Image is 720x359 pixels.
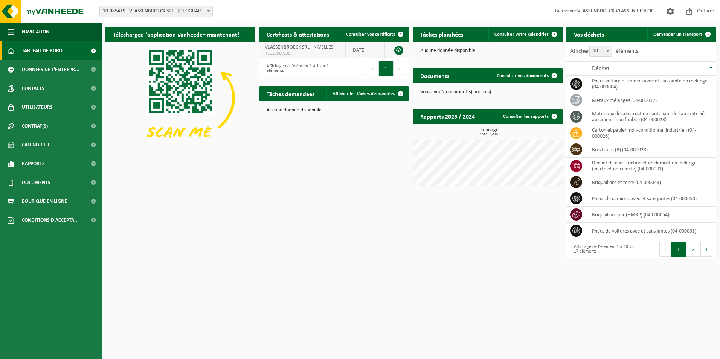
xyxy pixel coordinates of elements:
[22,154,45,173] span: Rapports
[22,211,79,230] span: Conditions d'accepta...
[647,27,715,42] a: Demander un transport
[259,86,322,101] h2: Tâches demandées
[346,32,395,37] span: Consulter vos certificats
[586,158,716,174] td: déchet de construction et de démolition mélangé (inerte et non inerte) (04-000031)
[379,61,394,76] button: 1
[413,27,471,41] h2: Tâches planifiées
[420,48,555,53] p: Aucune donnée disponible.
[22,135,49,154] span: Calendrier
[586,207,716,223] td: briquaillons pur (HMRP) (04-000054)
[105,42,255,154] img: Download de VHEPlus App
[22,173,50,192] span: Documents
[566,27,612,41] h2: Vos déchets
[586,190,716,207] td: pneus de camions avec et sans jantes (04-000050)
[22,60,79,79] span: Données de l'entrepr...
[497,73,549,78] span: Consulter vos documents
[586,125,716,141] td: carton et papier, non-conditionné (industriel) (04-000026)
[653,32,702,37] span: Demander un transport
[416,128,563,137] h3: Tonnage
[488,27,562,42] a: Consulter votre calendrier
[267,108,401,113] p: Aucune donnée disponible.
[420,90,555,95] p: Vous avez 2 document(s) non lu(s).
[413,68,457,83] h2: Documents
[701,242,712,257] button: Next
[22,117,48,135] span: Contrat(s)
[416,133,563,137] span: 2025: 1,640 t
[494,32,549,37] span: Consulter votre calendrier
[100,6,212,17] span: 10-985419 - VLASSENBROECK SRL - NIVELLES
[333,91,395,96] span: Afficher les tâches demandées
[259,27,337,41] h2: Certificats & attestations
[592,65,609,71] span: Déchet
[263,60,330,77] div: Affichage de l'élément 1 à 1 sur 1 éléments
[340,27,408,42] a: Consulter vos certificats
[586,141,716,158] td: bois traité (B) (04-000028)
[346,42,385,58] td: [DATE]
[586,174,716,190] td: briquaillons et terre (04-000043)
[586,76,716,92] td: pneus voiture et camion avec et sans jante en mélange (04-000004)
[394,61,405,76] button: Next
[22,23,49,41] span: Navigation
[686,242,701,257] button: 2
[590,46,612,56] span: 10
[570,241,638,257] div: Affichage de l'élément 1 à 10 sur 17 éléments
[105,27,247,41] h2: Téléchargez l'application Vanheede+ maintenant!
[22,98,53,117] span: Utilisateurs
[22,192,67,211] span: Boutique en ligne
[99,6,213,17] span: 10-985419 - VLASSENBROECK SRL - NIVELLES
[586,108,716,125] td: matériaux de construction contenant de l'amiante lié au ciment (non friable) (04-000023)
[586,92,716,108] td: métaux mélangés (04-000017)
[413,109,482,123] h2: Rapports 2025 / 2024
[586,223,716,239] td: pneus de voitures avec et sans jantes (04-000061)
[671,242,686,257] button: 1
[659,242,671,257] button: Previous
[265,50,340,56] span: RED25009135
[22,79,44,98] span: Contacts
[577,8,653,14] strong: VLASSENBROECK VLASSENBROECK
[367,61,379,76] button: Previous
[491,68,562,83] a: Consulter vos documents
[265,44,333,50] span: VLASSENBROECK SRL - NIVELLES
[22,41,63,60] span: Tableau de bord
[497,109,562,124] a: Consulter les rapports
[326,86,408,101] a: Afficher les tâches demandées
[570,48,638,54] label: Afficher éléments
